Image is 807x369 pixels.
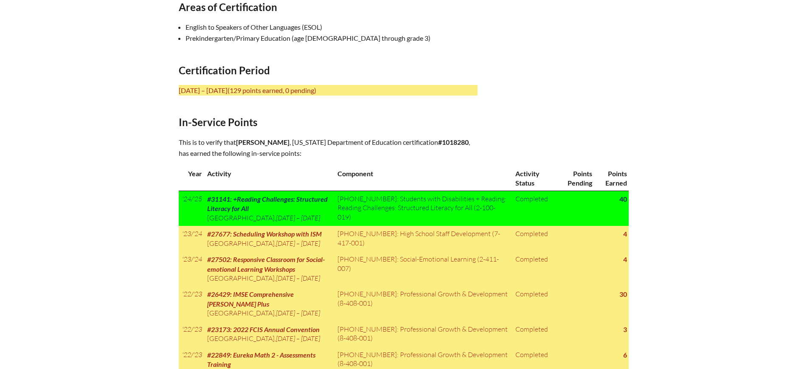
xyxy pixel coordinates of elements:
[207,239,275,248] span: [GEOGRAPHIC_DATA]
[179,251,204,286] td: '23/'24
[204,166,334,191] th: Activity
[179,116,478,128] h2: In-Service Points
[623,351,627,359] strong: 6
[179,137,478,159] p: This is to verify that , [US_STATE] Department of Education certification , has earned the follow...
[186,33,484,44] li: Prekindergarten/Primary Education (age [DEMOGRAPHIC_DATA] through grade 3)
[623,230,627,238] strong: 4
[594,166,629,191] th: Points Earned
[186,22,484,33] li: English to Speakers of Other Languages (ESOL)
[276,239,320,248] span: [DATE] – [DATE]
[204,286,334,321] td: ,
[623,255,627,263] strong: 4
[207,334,275,343] span: [GEOGRAPHIC_DATA]
[179,226,204,251] td: '23/'24
[179,166,204,191] th: Year
[512,166,556,191] th: Activity Status
[207,214,275,222] span: [GEOGRAPHIC_DATA]
[276,274,320,282] span: [DATE] – [DATE]
[204,191,334,226] td: ,
[438,138,469,146] b: #1018280
[556,166,594,191] th: Points Pending
[207,195,328,212] span: #31141: +Reading Challenges: Structured Literacy for All
[204,226,334,251] td: ,
[207,255,325,273] span: #27502: Responsive Classroom for Social-emotional Learning Workshops
[619,290,627,298] strong: 30
[334,251,512,286] td: [PHONE_NUMBER]: Social-Emotional Learning (2-411-007)
[207,290,294,307] span: #26429: IMSE Comprehensive [PERSON_NAME] Plus
[334,321,512,347] td: [PHONE_NUMBER]: Professional Growth & Development (8-408-001)
[334,286,512,321] td: [PHONE_NUMBER]: Professional Growth & Development (8-408-001)
[619,195,627,203] strong: 40
[276,334,320,343] span: [DATE] – [DATE]
[179,85,478,96] p: [DATE] – [DATE]
[623,325,627,333] strong: 3
[334,226,512,251] td: [PHONE_NUMBER]: High School Staff Development (7-417-001)
[179,321,204,347] td: '22/'23
[334,166,512,191] th: Component
[207,325,320,333] span: #23173: 2022 FCIS Annual Convention
[512,321,556,347] td: Completed
[276,214,320,222] span: [DATE] – [DATE]
[512,286,556,321] td: Completed
[512,191,556,226] td: Completed
[207,230,322,238] span: #27677: Scheduling Workshop with ISM
[228,86,316,94] span: (129 points earned, 0 pending)
[236,138,290,146] span: [PERSON_NAME]
[204,321,334,347] td: ,
[179,286,204,321] td: '22/'23
[179,191,204,226] td: '24/'25
[512,251,556,286] td: Completed
[204,251,334,286] td: ,
[207,274,275,282] span: [GEOGRAPHIC_DATA]
[179,64,478,76] h2: Certification Period
[179,1,478,13] h2: Areas of Certification
[276,309,320,317] span: [DATE] – [DATE]
[512,226,556,251] td: Completed
[207,351,315,368] span: #22849: Eureka Math 2 - Assessments Training
[207,309,275,317] span: [GEOGRAPHIC_DATA]
[334,191,512,226] td: [PHONE_NUMBER]: Students with Disabilities + Reading: Reading Challenges: Structured Literacy for...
